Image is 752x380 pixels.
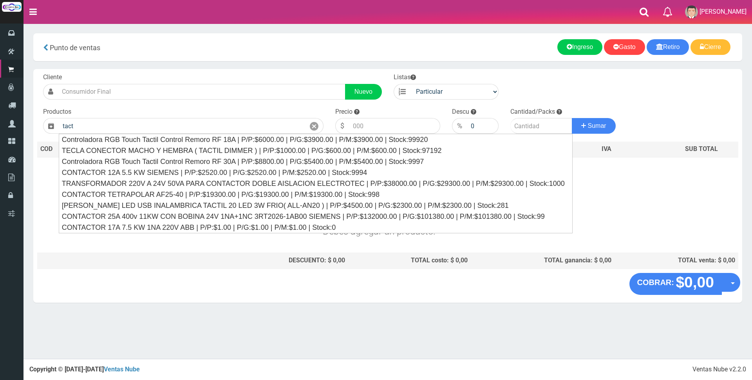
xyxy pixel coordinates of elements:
div: Ventas Nube v2.2.0 [692,365,746,374]
label: Listas [394,73,416,82]
input: Cantidad [510,118,572,134]
span: IVA [602,145,611,153]
a: Gasto [604,39,645,55]
div: CONTACTOR 25A 400v 11KW CON BOBINA 24V 1NA+1NC 3RT2026-1AB00 SIEMENS | P/P:$132000.00 | P/G:$1013... [59,211,572,222]
div: TOTAL ganancia: $ 0,00 [474,256,611,265]
h3: Debes agregar un producto. [40,169,718,236]
label: Cliente [43,73,62,82]
strong: Copyright © [DATE]-[DATE] [29,365,140,373]
img: User Image [685,5,698,18]
input: 000 [349,118,440,134]
div: CONTACTOR 17A 7.5 KW 1NA 220V ABB | P/P:$1.00 | P/G:$1.00 | P/M:$1.00 | Stock:0 [59,222,572,233]
span: [PERSON_NAME] [700,8,747,15]
input: 000 [467,118,499,134]
label: Precio [335,107,352,116]
div: CONTACTOR TETRAPOLAR AF25-40 | P/P:$19300.00 | P/G:$19300.00 | P/M:$19300.00 | Stock:998 [59,189,572,200]
div: TOTAL costo: $ 0,00 [351,256,468,265]
button: Sumar [572,118,616,134]
div: TOTAL venta: $ 0,00 [618,256,735,265]
strong: COBRAR: [637,278,674,287]
span: SUB TOTAL [685,145,718,154]
div: $ [335,118,349,134]
label: Cantidad/Packs [510,107,555,116]
th: COD [37,142,73,157]
input: Introduzca el nombre del producto [59,118,305,134]
div: [PERSON_NAME] LED USB INALAMBRICA TACTIL 20 LED 3W FRIO( ALL-AN20 ) | P/P:$4500.00 | P/G:$2300.00... [59,200,572,211]
div: Controladora RGB Touch Tactil Control Remoro RF 30A | P/P:$8800.00 | P/G:$5400.00 | P/M:$5400.00 ... [59,156,572,167]
a: Nuevo [345,84,382,100]
input: Consumidor Final [58,84,345,100]
a: Retiro [647,39,689,55]
label: Productos [43,107,71,116]
div: DESCUENTO: $ 0,00 [166,256,345,265]
div: CONTACTOR 12A 5.5 KW SIEMENS | P/P:$2520.00 | P/G:$2520.00 | P/M:$2520.00 | Stock:9994 [59,167,572,178]
button: COBRAR: $0,00 [629,273,722,295]
label: Descu [452,107,469,116]
div: Controladora RGB Touch Tactil Control Remoro RF 18A | P/P:$6000.00 | P/G:$3900.00 | P/M:$3900.00 ... [59,134,572,145]
div: % [452,118,467,134]
a: Cierre [691,39,730,55]
img: Logo grande [2,2,22,12]
strong: $0,00 [676,274,714,291]
span: Punto de ventas [50,44,100,52]
div: TRANSFORMADOR 220V A 24V 50VA PARA CONTACTOR DOBLE AISLACION ELECTROTEC | P/P:$38000.00 | P/G:$29... [59,178,572,189]
div: TECLA CONECTOR MACHO Y HEMBRA ( TACTIL DIMMER ) | P/P:$1000.00 | P/G:$600.00 | P/M:$600.00 | Stoc... [59,145,572,156]
a: Ingreso [557,39,602,55]
a: Ventas Nube [104,365,140,373]
span: Sumar [588,122,606,129]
